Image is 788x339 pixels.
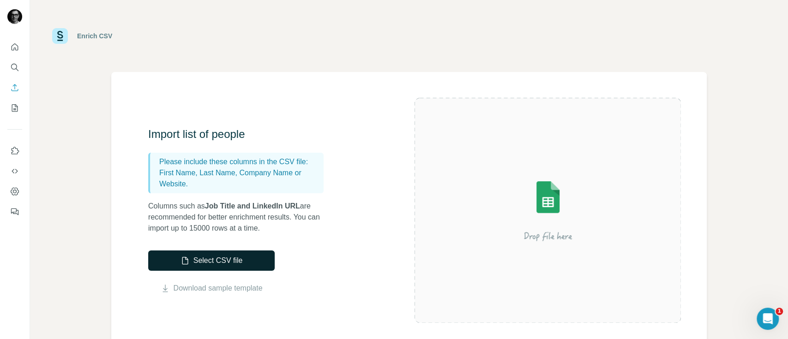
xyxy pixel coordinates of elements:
[148,283,275,294] button: Download sample template
[465,155,631,266] img: Surfe Illustration - Drop file here or select below
[7,79,22,96] button: Enrich CSV
[148,127,333,142] h3: Import list of people
[7,183,22,200] button: Dashboard
[174,283,263,294] a: Download sample template
[159,156,320,167] p: Please include these columns in the CSV file:
[159,167,320,190] p: First Name, Last Name, Company Name or Website.
[7,100,22,116] button: My lists
[7,143,22,159] button: Use Surfe on LinkedIn
[7,163,22,179] button: Use Surfe API
[205,202,300,210] span: Job Title and LinkedIn URL
[148,201,333,234] p: Columns such as are recommended for better enrichment results. You can import up to 15000 rows at...
[776,308,783,315] span: 1
[148,250,275,271] button: Select CSV file
[7,39,22,55] button: Quick start
[77,31,112,41] div: Enrich CSV
[757,308,779,330] iframe: Intercom live chat
[52,28,68,44] img: Surfe Logo
[7,203,22,220] button: Feedback
[7,59,22,76] button: Search
[7,9,22,24] img: Avatar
